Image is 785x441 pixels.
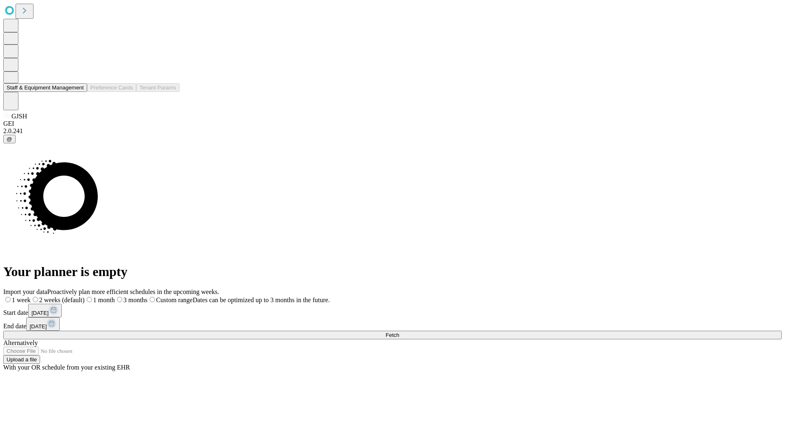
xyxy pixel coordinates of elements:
span: 2 weeks (default) [39,296,85,303]
span: 1 week [12,296,31,303]
div: 2.0.241 [3,127,782,135]
div: Start date [3,304,782,317]
button: [DATE] [26,317,60,331]
button: Fetch [3,331,782,339]
button: [DATE] [28,304,62,317]
div: GEI [3,120,782,127]
span: Fetch [386,332,399,338]
input: 1 month [87,297,92,302]
span: [DATE] [29,323,47,330]
span: Alternatively [3,339,38,346]
h1: Your planner is empty [3,264,782,279]
button: Tenant Params [136,83,179,92]
span: GJSH [11,113,27,120]
span: 3 months [123,296,148,303]
span: Import your data [3,288,47,295]
input: 1 week [5,297,11,302]
span: 1 month [93,296,115,303]
span: Proactively plan more efficient schedules in the upcoming weeks. [47,288,219,295]
span: @ [7,136,12,142]
input: 2 weeks (default) [33,297,38,302]
span: With your OR schedule from your existing EHR [3,364,130,371]
button: Upload a file [3,355,40,364]
input: 3 months [117,297,122,302]
span: [DATE] [31,310,49,316]
span: Custom range [156,296,193,303]
span: Dates can be optimized up to 3 months in the future. [193,296,330,303]
div: End date [3,317,782,331]
button: @ [3,135,16,143]
button: Staff & Equipment Management [3,83,87,92]
button: Preference Cards [87,83,136,92]
input: Custom rangeDates can be optimized up to 3 months in the future. [150,297,155,302]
